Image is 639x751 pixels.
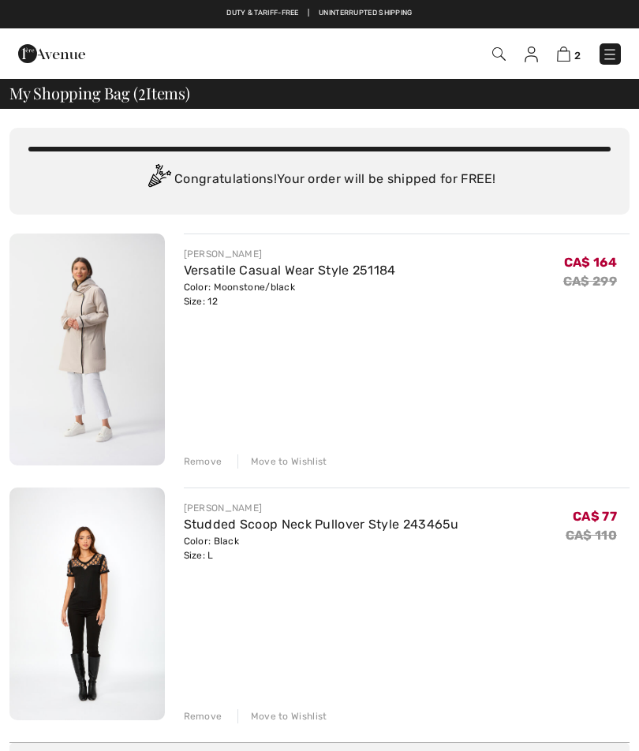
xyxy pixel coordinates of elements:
[9,234,165,465] img: Versatile Casual Wear Style 251184
[184,517,459,532] a: Studded Scoop Neck Pullover Style 243465u
[184,247,396,261] div: [PERSON_NAME]
[237,709,327,723] div: Move to Wishlist
[184,534,459,562] div: Color: Black Size: L
[564,255,617,270] span: CA$ 164
[573,509,617,524] span: CA$ 77
[9,85,190,101] span: My Shopping Bag ( Items)
[18,45,85,60] a: 1ère Avenue
[492,47,506,61] img: Search
[217,8,349,19] a: Free shipping on orders over $99
[184,709,222,723] div: Remove
[525,47,538,62] img: My Info
[358,8,360,19] span: |
[184,501,459,515] div: [PERSON_NAME]
[184,280,396,308] div: Color: Moonstone/black Size: 12
[369,8,422,19] a: Free Returns
[574,50,581,62] span: 2
[9,488,165,720] img: Studded Scoop Neck Pullover Style 243465u
[184,454,222,469] div: Remove
[563,274,617,289] s: CA$ 299
[602,47,618,62] img: Menu
[138,81,146,102] span: 2
[557,44,581,63] a: 2
[566,528,617,543] s: CA$ 110
[184,263,396,278] a: Versatile Casual Wear Style 251184
[143,164,174,196] img: Congratulation2.svg
[28,164,611,196] div: Congratulations! Your order will be shipped for FREE!
[557,47,570,62] img: Shopping Bag
[237,454,327,469] div: Move to Wishlist
[18,38,85,69] img: 1ère Avenue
